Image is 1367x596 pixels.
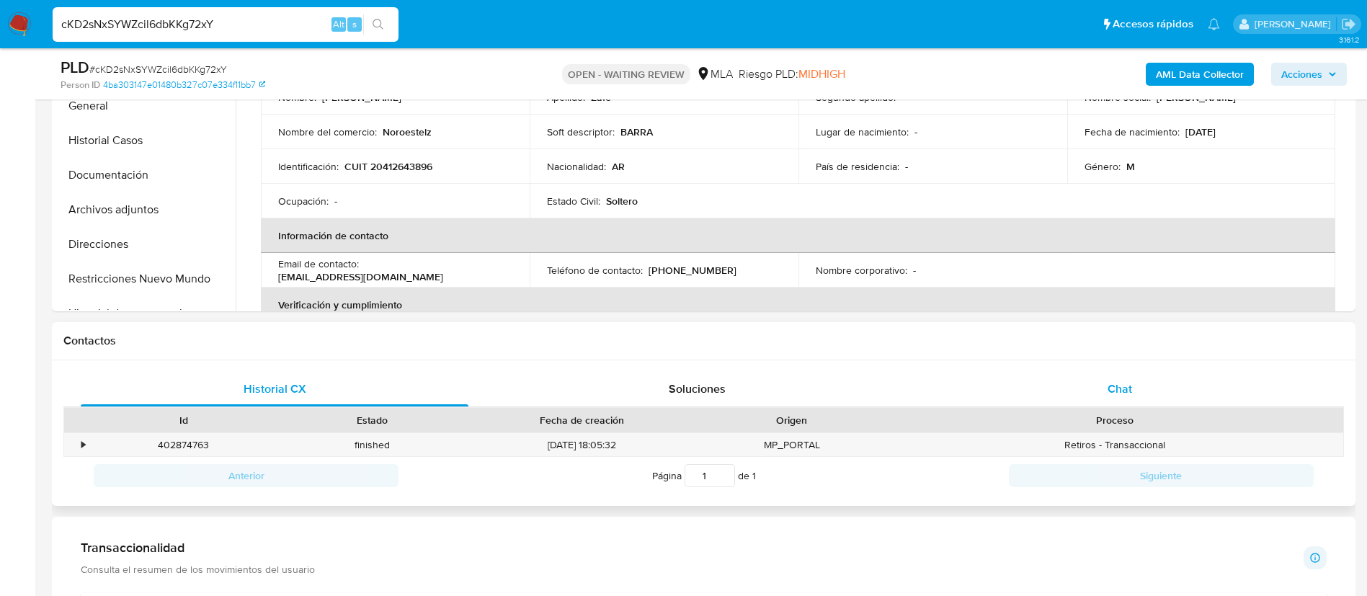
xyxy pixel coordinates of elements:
span: Soluciones [669,381,726,397]
span: Historial CX [244,381,306,397]
p: OPEN - WAITING REVIEW [562,64,690,84]
p: Email de contacto : [278,257,359,270]
h1: Contactos [63,334,1344,348]
div: finished [278,433,467,457]
div: Retiros - Transaccional [886,433,1343,457]
span: # cKD2sNxSYWZcil6dbKKg72xY [89,62,227,76]
p: Nombre social : [1085,91,1151,104]
th: Verificación y cumplimiento [261,288,1335,322]
b: PLD [61,55,89,79]
span: Acciones [1281,63,1322,86]
p: Nombre : [278,91,316,104]
div: MLA [696,66,733,82]
p: - [901,91,904,104]
button: Historial Casos [55,123,236,158]
div: Proceso [896,413,1333,427]
p: Fecha de nacimiento : [1085,125,1180,138]
span: s [352,17,357,31]
p: Soltero [606,195,638,208]
div: Estado [288,413,457,427]
p: [PERSON_NAME] [1157,91,1236,104]
input: Buscar usuario o caso... [53,15,398,34]
p: BARRA [620,125,653,138]
p: - [914,125,917,138]
p: [PHONE_NUMBER] [649,264,736,277]
button: search-icon [363,14,393,35]
button: Siguiente [1009,464,1314,487]
div: • [81,438,85,452]
button: General [55,89,236,123]
p: [EMAIL_ADDRESS][DOMAIN_NAME] [278,270,443,283]
p: Noroestelz [383,125,432,138]
button: Acciones [1271,63,1347,86]
span: Alt [333,17,344,31]
button: AML Data Collector [1146,63,1254,86]
button: Restricciones Nuevo Mundo [55,262,236,296]
b: AML Data Collector [1156,63,1244,86]
span: 3.161.2 [1339,34,1360,45]
p: CUIT 20412643896 [344,160,432,173]
span: Riesgo PLD: [739,66,845,82]
button: Direcciones [55,227,236,262]
span: 1 [752,468,756,483]
div: [DATE] 18:05:32 [467,433,698,457]
p: Nacionalidad : [547,160,606,173]
p: Zafe [591,91,611,104]
p: Género : [1085,160,1121,173]
a: Notificaciones [1208,18,1220,30]
a: 4ba303147e01480b327c07e334f11bb7 [103,79,265,92]
span: Chat [1108,381,1132,397]
p: Soft descriptor : [547,125,615,138]
p: - [913,264,916,277]
div: Origen [708,413,876,427]
button: Documentación [55,158,236,192]
span: MIDHIGH [798,66,845,82]
p: Nombre del comercio : [278,125,377,138]
span: Accesos rápidos [1113,17,1193,32]
p: [PERSON_NAME] [322,91,401,104]
div: 402874763 [89,433,278,457]
p: - [334,195,337,208]
div: Fecha de creación [477,413,687,427]
p: M [1126,160,1135,173]
th: Información de contacto [261,218,1335,253]
p: [DATE] [1185,125,1216,138]
button: Historial de conversaciones [55,296,236,331]
button: Archivos adjuntos [55,192,236,227]
p: Nombre corporativo : [816,264,907,277]
p: Estado Civil : [547,195,600,208]
p: Apellido : [547,91,585,104]
p: Ocupación : [278,195,329,208]
p: Lugar de nacimiento : [816,125,909,138]
p: AR [612,160,625,173]
span: Página de [652,464,756,487]
p: maria.acosta@mercadolibre.com [1255,17,1336,31]
p: - [905,160,908,173]
a: Salir [1341,17,1356,32]
p: Segundo apellido : [816,91,896,104]
button: Anterior [94,464,398,487]
div: Id [99,413,268,427]
p: Identificación : [278,160,339,173]
p: Teléfono de contacto : [547,264,643,277]
b: Person ID [61,79,100,92]
div: MP_PORTAL [698,433,886,457]
p: País de residencia : [816,160,899,173]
